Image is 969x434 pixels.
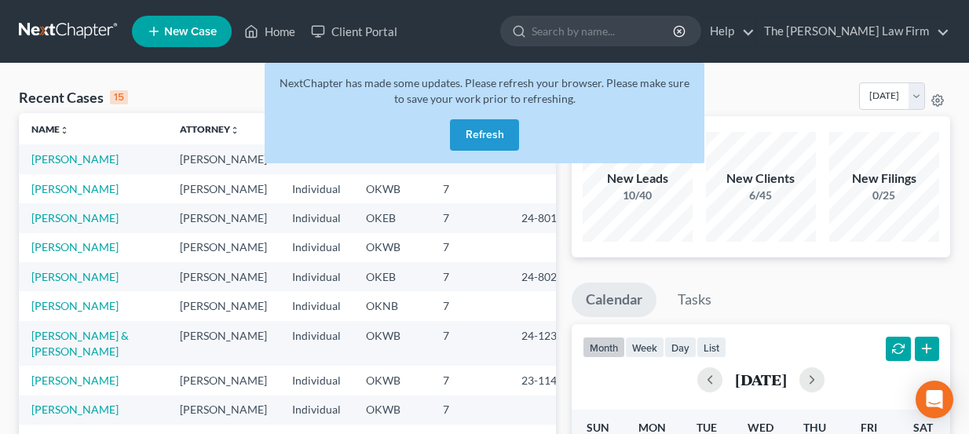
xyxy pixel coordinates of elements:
[31,403,119,416] a: [PERSON_NAME]
[638,421,666,434] span: Mon
[583,337,625,358] button: month
[664,283,726,317] a: Tasks
[430,291,509,320] td: 7
[353,233,430,262] td: OKWB
[509,203,584,232] td: 24-80170
[430,233,509,262] td: 7
[587,421,609,434] span: Sun
[829,188,939,203] div: 0/25
[280,233,353,262] td: Individual
[280,174,353,203] td: Individual
[167,291,280,320] td: [PERSON_NAME]
[280,291,353,320] td: Individual
[916,381,953,418] div: Open Intercom Messenger
[353,262,430,291] td: OKEB
[303,17,405,46] a: Client Portal
[31,152,119,166] a: [PERSON_NAME]
[31,374,119,387] a: [PERSON_NAME]
[430,321,509,366] td: 7
[31,299,119,312] a: [PERSON_NAME]
[509,366,584,395] td: 23-11457
[583,170,693,188] div: New Leads
[706,170,816,188] div: New Clients
[450,119,519,151] button: Refresh
[829,170,939,188] div: New Filings
[31,211,119,224] a: [PERSON_NAME]
[509,321,584,366] td: 24-12316
[430,366,509,395] td: 7
[280,366,353,395] td: Individual
[353,321,430,366] td: OKWB
[19,88,128,107] div: Recent Cases
[230,126,240,135] i: unfold_more
[167,144,280,173] td: [PERSON_NAME]
[706,188,816,203] div: 6/45
[110,90,128,104] div: 15
[748,421,773,434] span: Wed
[430,396,509,425] td: 7
[280,321,353,366] td: Individual
[280,262,353,291] td: Individual
[583,188,693,203] div: 10/40
[353,291,430,320] td: OKNB
[167,321,280,366] td: [PERSON_NAME]
[572,283,656,317] a: Calendar
[167,174,280,203] td: [PERSON_NAME]
[697,421,717,434] span: Tue
[167,233,280,262] td: [PERSON_NAME]
[664,337,697,358] button: day
[280,76,689,105] span: NextChapter has made some updates. Please refresh your browser. Please make sure to save your wor...
[164,26,217,38] span: New Case
[280,203,353,232] td: Individual
[861,421,877,434] span: Fri
[430,262,509,291] td: 7
[532,16,675,46] input: Search by name...
[913,421,933,434] span: Sat
[31,270,119,283] a: [PERSON_NAME]
[31,240,119,253] a: [PERSON_NAME]
[735,371,787,388] h2: [DATE]
[31,182,119,195] a: [PERSON_NAME]
[756,17,949,46] a: The [PERSON_NAME] Law Firm
[167,262,280,291] td: [PERSON_NAME]
[353,203,430,232] td: OKEB
[236,17,303,46] a: Home
[167,203,280,232] td: [PERSON_NAME]
[167,396,280,425] td: [PERSON_NAME]
[702,17,755,46] a: Help
[353,174,430,203] td: OKWB
[803,421,826,434] span: Thu
[697,337,726,358] button: list
[509,262,584,291] td: 24-80276
[625,337,664,358] button: week
[180,123,240,135] a: Attorneyunfold_more
[430,203,509,232] td: 7
[60,126,69,135] i: unfold_more
[280,396,353,425] td: Individual
[353,396,430,425] td: OKWB
[31,123,69,135] a: Nameunfold_more
[430,174,509,203] td: 7
[167,366,280,395] td: [PERSON_NAME]
[31,329,129,358] a: [PERSON_NAME] & [PERSON_NAME]
[353,366,430,395] td: OKWB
